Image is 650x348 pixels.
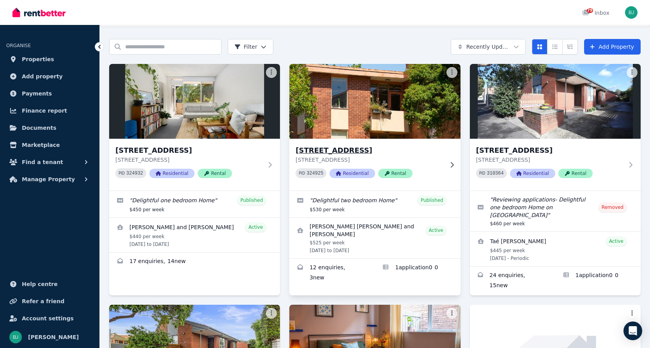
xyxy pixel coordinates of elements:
[547,39,563,55] button: Compact list view
[109,218,280,252] a: View details for LEWELYN BRADLEY TOLLETT and Merina Penanueva
[476,156,623,164] p: [STREET_ADDRESS]
[109,64,280,191] a: 4/282 Langridge Street, Abbotsford[STREET_ADDRESS][STREET_ADDRESS]PID 324932ResidentialRental
[22,175,75,184] span: Manage Property
[12,7,66,18] img: RentBetter
[587,8,593,13] span: 79
[22,123,57,132] span: Documents
[289,218,460,258] a: View details for Leala Rose Carney-Chapus and Jack McGregor-Smith
[6,293,93,309] a: Refer a friend
[126,171,143,176] code: 324932
[623,322,642,340] div: Open Intercom Messenger
[119,171,125,175] small: PID
[6,103,93,118] a: Finance report
[289,259,375,288] a: Enquiries for 5/282 Langridge Street, Abbotsford
[470,232,641,266] a: View details for Taé Jean Julien
[266,308,277,319] button: More options
[296,145,443,156] h3: [STREET_ADDRESS]
[289,191,460,217] a: Edit listing: Delightful two bedroom Home
[22,140,60,150] span: Marketplace
[510,169,555,178] span: Residential
[627,67,638,78] button: More options
[470,191,641,231] a: Edit listing: Reviewing applications- Delightful one bedroom Home on Larnoo Ave
[285,62,464,141] img: 5/282 Langridge Street, Abbotsford
[6,311,93,326] a: Account settings
[22,106,67,115] span: Finance report
[198,169,232,178] span: Rental
[22,89,52,98] span: Payments
[6,51,93,67] a: Properties
[487,171,504,176] code: 310364
[109,253,280,271] a: Enquiries for 4/282 Langridge Street, Abbotsford
[22,55,54,64] span: Properties
[6,137,93,153] a: Marketplace
[451,39,526,55] button: Recently Updated
[22,157,63,167] span: Find a tenant
[6,171,93,187] button: Manage Property
[584,39,641,55] a: Add Property
[299,171,305,175] small: PID
[470,267,555,295] a: Enquiries for unit 5/1 Larnoo Avenue, Brunswick West
[306,171,323,176] code: 324925
[470,64,641,191] a: unit 5/1 Larnoo Avenue, Brunswick West[STREET_ADDRESS][STREET_ADDRESS]PID 310364ResidentialRental
[234,43,257,51] span: Filter
[6,43,31,48] span: ORGANISE
[109,64,280,139] img: 4/282 Langridge Street, Abbotsford
[115,156,263,164] p: [STREET_ADDRESS]
[446,308,457,319] button: More options
[6,86,93,101] a: Payments
[109,191,280,217] a: Edit listing: Delightful one bedroom Home
[378,169,413,178] span: Rental
[558,169,593,178] span: Rental
[6,120,93,136] a: Documents
[479,171,485,175] small: PID
[115,145,263,156] h3: [STREET_ADDRESS]
[296,156,443,164] p: [STREET_ADDRESS]
[22,297,64,306] span: Refer a friend
[329,169,375,178] span: Residential
[22,279,58,289] span: Help centre
[446,67,457,78] button: More options
[375,259,460,288] a: Applications for 5/282 Langridge Street, Abbotsford
[6,276,93,292] a: Help centre
[28,332,79,342] span: [PERSON_NAME]
[9,331,22,343] img: Bom Jin
[562,39,578,55] button: Expanded list view
[22,72,63,81] span: Add property
[466,43,510,51] span: Recently Updated
[627,308,638,319] button: More options
[555,267,641,295] a: Applications for unit 5/1 Larnoo Avenue, Brunswick West
[532,39,547,55] button: Card view
[532,39,578,55] div: View options
[582,9,609,17] div: Inbox
[625,6,638,19] img: Bom Jin
[22,314,74,323] span: Account settings
[6,154,93,170] button: Find a tenant
[470,64,641,139] img: unit 5/1 Larnoo Avenue, Brunswick West
[6,69,93,84] a: Add property
[228,39,273,55] button: Filter
[149,169,195,178] span: Residential
[266,67,277,78] button: More options
[289,64,460,191] a: 5/282 Langridge Street, Abbotsford[STREET_ADDRESS][STREET_ADDRESS]PID 324925ResidentialRental
[476,145,623,156] h3: [STREET_ADDRESS]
